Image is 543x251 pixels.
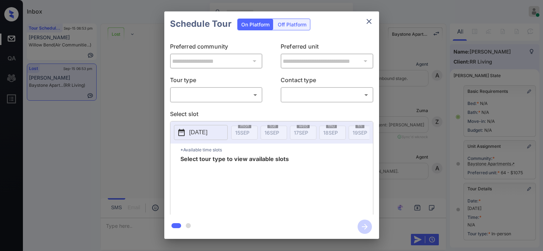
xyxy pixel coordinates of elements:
h2: Schedule Tour [164,11,237,36]
div: Off Platform [274,19,310,30]
p: Preferred unit [281,42,373,54]
p: Select slot [170,110,373,121]
span: Select tour type to view available slots [180,156,289,213]
p: Preferred community [170,42,263,54]
p: *Available time slots [180,144,373,156]
p: Tour type [170,76,263,87]
button: close [362,14,376,29]
div: On Platform [238,19,273,30]
p: Contact type [281,76,373,87]
p: [DATE] [189,128,208,137]
button: [DATE] [174,125,228,140]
